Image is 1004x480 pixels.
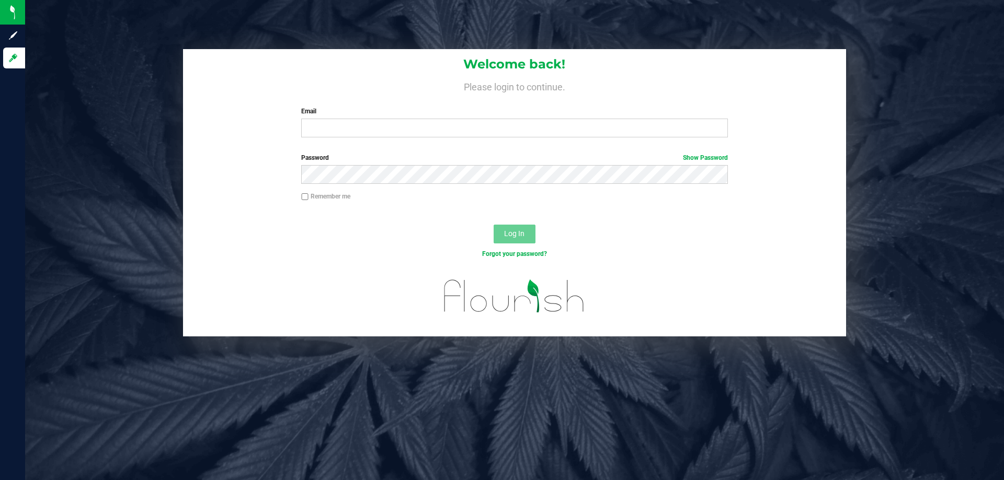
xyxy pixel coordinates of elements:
[183,79,846,92] h4: Please login to continue.
[8,53,18,63] inline-svg: Log in
[301,192,350,201] label: Remember me
[301,154,329,161] span: Password
[431,270,597,323] img: flourish_logo.svg
[494,225,535,243] button: Log In
[183,57,846,71] h1: Welcome back!
[482,250,547,257] a: Forgot your password?
[504,229,524,238] span: Log In
[8,30,18,41] inline-svg: Sign up
[301,107,727,116] label: Email
[301,193,309,201] input: Remember me
[683,154,728,161] a: Show Password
